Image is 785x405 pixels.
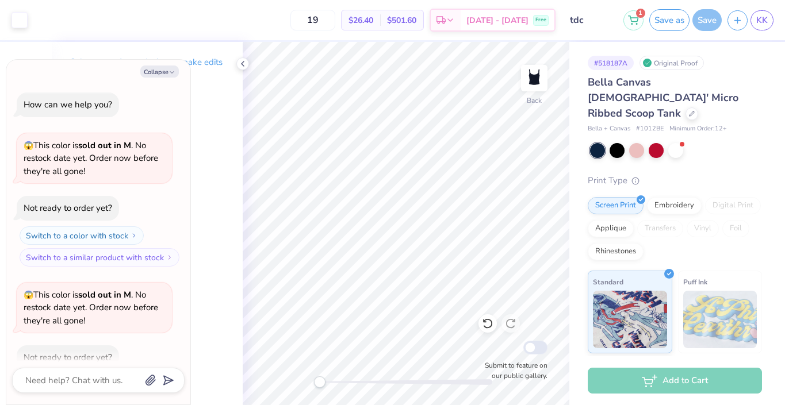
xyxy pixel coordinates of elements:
[527,95,542,106] div: Back
[523,67,546,90] img: Back
[290,10,335,30] input: – –
[593,276,623,288] span: Standard
[637,220,683,237] div: Transfers
[588,243,644,260] div: Rhinestones
[588,220,634,237] div: Applique
[314,376,326,388] div: Accessibility label
[24,99,112,110] div: How can we help you?
[166,254,173,261] img: Switch to a similar product with stock
[78,289,131,300] strong: sold out in M
[647,197,702,214] div: Embroidery
[24,140,33,151] span: 😱
[588,56,634,70] div: # 518187A
[649,9,690,31] button: Save as
[756,14,768,27] span: KK
[683,291,757,348] img: Puff Ink
[20,226,144,245] button: Switch to a color with stock
[561,9,618,32] input: Untitled Design
[20,248,179,267] button: Switch to a similar product with stock
[24,202,112,214] div: Not ready to order yet?
[70,56,224,82] p: Select part of your design to make edits in this panel
[24,140,158,177] span: This color is . No restock date yet. Order now before they're all gone!
[722,220,749,237] div: Foil
[535,16,546,24] span: Free
[588,174,762,187] div: Print Type
[669,124,727,134] span: Minimum Order: 12 +
[750,10,773,30] a: KK
[593,291,667,348] img: Standard
[24,352,112,363] div: Not ready to order yet?
[705,197,761,214] div: Digital Print
[24,290,33,300] span: 😱
[640,56,704,70] div: Original Proof
[636,124,664,134] span: # 1012BE
[588,75,738,120] span: Bella Canvas [DEMOGRAPHIC_DATA]' Micro Ribbed Scoop Tank
[683,276,707,288] span: Puff Ink
[387,14,416,26] span: $501.60
[588,124,630,134] span: Bella + Canvas
[687,220,719,237] div: Vinyl
[636,9,645,18] span: 1
[349,14,373,26] span: $26.40
[588,197,644,214] div: Screen Print
[623,10,644,30] button: 1
[478,360,547,381] label: Submit to feature on our public gallery.
[140,65,179,78] button: Collapse
[78,140,131,151] strong: sold out in M
[131,232,137,239] img: Switch to a color with stock
[466,14,529,26] span: [DATE] - [DATE]
[24,289,158,326] span: This color is . No restock date yet. Order now before they're all gone!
